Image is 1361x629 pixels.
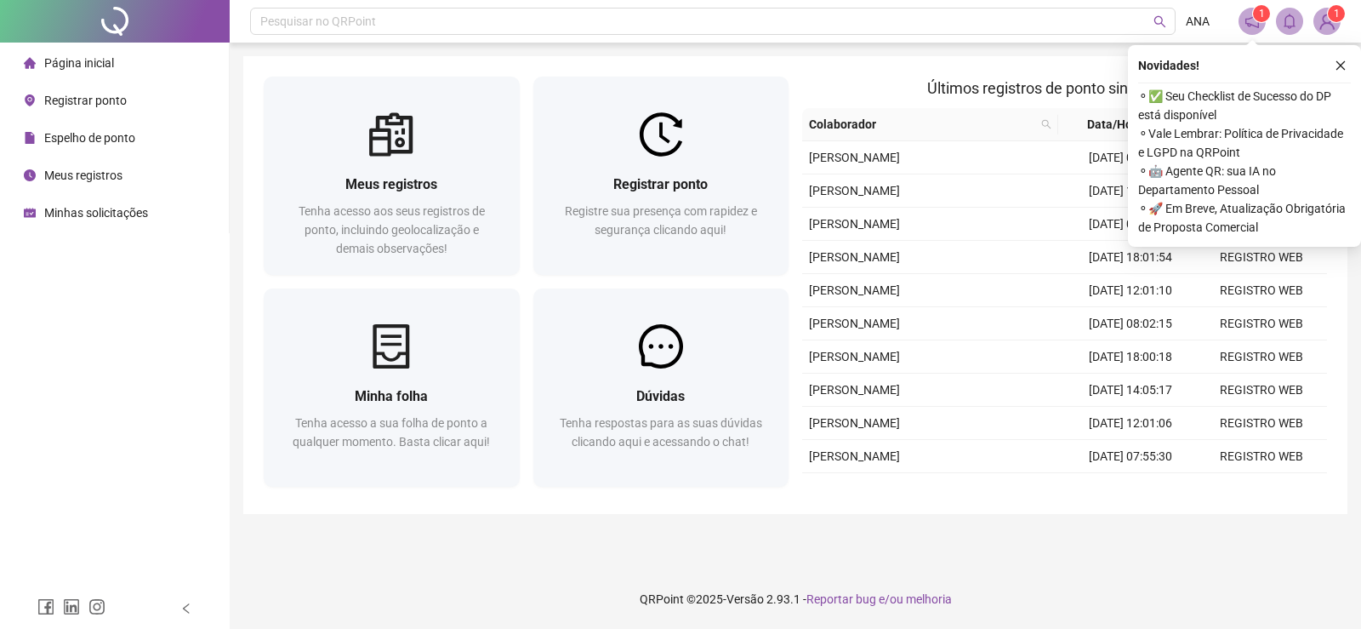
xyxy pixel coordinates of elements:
span: bell [1282,14,1297,29]
span: [PERSON_NAME] [809,350,900,363]
span: search [1041,119,1051,129]
span: Minhas solicitações [44,206,148,220]
span: Registrar ponto [44,94,127,107]
span: left [180,603,192,615]
span: Tenha acesso a sua folha de ponto a qualquer momento. Basta clicar aqui! [293,416,490,449]
td: REGISTRO WEB [1196,340,1327,374]
span: ⚬ 🤖 Agente QR: sua IA no Departamento Pessoal [1138,162,1351,199]
td: [DATE] 12:11:35 [1065,174,1196,208]
img: 63966 [1314,9,1340,34]
td: [DATE] 18:00:18 [1065,340,1196,374]
span: Meus registros [345,176,437,192]
td: [DATE] 07:55:30 [1065,440,1196,473]
span: Meus registros [44,169,122,182]
td: REGISTRO WEB [1196,440,1327,473]
td: [DATE] 08:04:06 [1065,208,1196,241]
span: Registre sua presença com rapidez e segurança clicando aqui! [565,204,757,237]
span: ⚬ ✅ Seu Checklist de Sucesso do DP está disponível [1138,87,1351,124]
a: DúvidasTenha respostas para as suas dúvidas clicando aqui e acessando o chat! [533,289,789,487]
span: Novidades ! [1138,56,1199,75]
span: notification [1244,14,1260,29]
span: [PERSON_NAME] [809,151,900,164]
span: Página inicial [44,56,114,70]
td: [DATE] 12:01:06 [1065,407,1196,440]
span: clock-circle [24,169,36,181]
span: close [1335,60,1347,71]
td: [DATE] 18:01:54 [1065,241,1196,274]
span: Dúvidas [636,388,685,404]
span: [PERSON_NAME] [809,184,900,197]
footer: QRPoint © 2025 - 2.93.1 - [230,569,1361,629]
td: REGISTRO WEB [1196,241,1327,274]
sup: Atualize o seu contato no menu Meus Dados [1328,5,1345,22]
span: 1 [1334,8,1340,20]
span: [PERSON_NAME] [809,317,900,330]
span: [PERSON_NAME] [809,416,900,430]
td: [DATE] 08:02:15 [1065,307,1196,340]
span: [PERSON_NAME] [809,283,900,297]
span: [PERSON_NAME] [809,449,900,463]
td: REGISTRO WEB [1196,407,1327,440]
td: [DATE] 07:55:09 [1065,141,1196,174]
td: [DATE] 18:09:02 [1065,473,1196,506]
span: [PERSON_NAME] [809,217,900,231]
span: file [24,132,36,144]
span: search [1038,112,1055,137]
a: Registrar pontoRegistre sua presença com rapidez e segurança clicando aqui! [533,77,789,275]
td: REGISTRO WEB [1196,374,1327,407]
span: [PERSON_NAME] [809,250,900,264]
span: ⚬ Vale Lembrar: Política de Privacidade e LGPD na QRPoint [1138,124,1351,162]
span: 1 [1259,8,1265,20]
span: Reportar bug e/ou melhoria [806,592,952,606]
span: ⚬ 🚀 Em Breve, Atualização Obrigatória de Proposta Comercial [1138,199,1351,237]
sup: 1 [1253,5,1270,22]
span: Últimos registros de ponto sincronizados [927,79,1202,97]
span: linkedin [63,598,80,615]
span: Tenha respostas para as suas dúvidas clicando aqui e acessando o chat! [560,416,762,449]
span: Espelho de ponto [44,131,135,145]
span: environment [24,94,36,106]
a: Meus registrosTenha acesso aos seus registros de ponto, incluindo geolocalização e demais observa... [264,77,520,275]
span: Registrar ponto [613,176,708,192]
span: facebook [37,598,54,615]
span: search [1153,15,1166,28]
span: Versão [726,592,764,606]
td: REGISTRO WEB [1196,274,1327,307]
span: [PERSON_NAME] [809,383,900,397]
td: [DATE] 12:01:10 [1065,274,1196,307]
th: Data/Hora [1058,108,1187,141]
a: Minha folhaTenha acesso a sua folha de ponto a qualquer momento. Basta clicar aqui! [264,289,520,487]
span: Tenha acesso aos seus registros de ponto, incluindo geolocalização e demais observações! [299,204,485,255]
span: Minha folha [355,388,428,404]
td: [DATE] 14:05:17 [1065,374,1196,407]
td: REGISTRO WEB [1196,473,1327,506]
span: Data/Hora [1065,115,1166,134]
span: instagram [88,598,105,615]
span: ANA [1186,12,1210,31]
span: schedule [24,207,36,219]
span: Colaborador [809,115,1034,134]
span: home [24,57,36,69]
td: REGISTRO WEB [1196,307,1327,340]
